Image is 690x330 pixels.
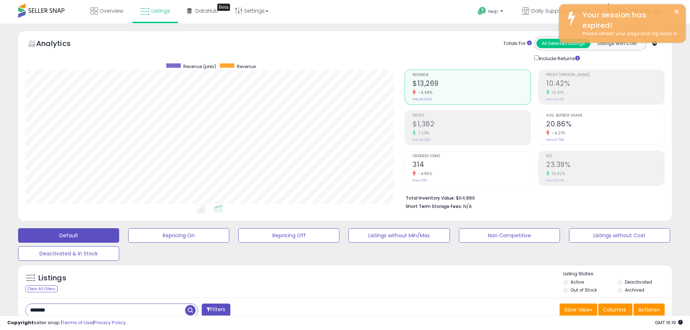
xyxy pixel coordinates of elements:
h2: 314 [413,160,531,170]
div: Totals For [503,40,532,47]
span: 2025-09-9 16:19 GMT [655,319,683,326]
span: Revenue (prev) [183,63,216,70]
span: Daily Supply Co [GEOGRAPHIC_DATA] [531,7,597,14]
span: Help [488,8,498,14]
h2: 23.39% [546,160,664,170]
button: Save View [560,304,597,316]
div: Clear All Filters [25,285,58,292]
button: Deactivated & In Stock [18,246,119,261]
div: Please refresh your page and log back in [577,30,680,37]
small: Prev: 330 [413,178,427,183]
li: $64,889 [406,193,659,202]
button: Listings without Cost [569,228,670,243]
h2: 20.86% [546,120,664,130]
small: Prev: $1,289 [413,138,430,142]
small: Prev: 21.79% [546,138,564,142]
div: seller snap | | [7,319,126,326]
small: -6.68% [416,90,432,95]
span: Profit [413,114,531,118]
h2: $1,382 [413,120,531,130]
div: Tooltip anchor [217,4,230,11]
label: Deactivated [625,279,652,285]
span: N/A [463,203,472,210]
small: Prev: 9.06% [546,97,564,101]
small: 16.02% [549,171,565,176]
b: Total Inventory Value: [406,195,455,201]
button: Repricing On [128,228,229,243]
button: Actions [633,304,665,316]
span: Overview [100,7,123,14]
h5: Analytics [36,38,85,50]
button: All Selected Listings [536,39,590,48]
b: Short Term Storage Fees: [406,203,462,209]
label: Archived [625,287,644,293]
small: 7.28% [416,130,430,136]
span: Avg. Buybox Share [546,114,664,118]
span: Ordered Items [413,154,531,158]
strong: Copyright [7,319,34,326]
button: Filters [202,304,230,316]
span: Revenue [237,63,256,70]
button: Repricing Off [238,228,339,243]
h5: Listings [38,273,66,283]
label: Out of Stock [570,287,597,293]
button: × [674,7,679,16]
h2: $13,269 [413,79,531,89]
i: Get Help [477,7,486,16]
span: Columns [603,306,626,313]
span: DataHub [195,7,218,14]
span: ROI [546,154,664,158]
button: Listings without Min/Max [348,228,449,243]
button: Default [18,228,119,243]
div: Your session has expired! [577,10,680,30]
button: Columns [598,304,632,316]
span: Listings [151,7,170,14]
a: Terms of Use [62,319,93,326]
span: Revenue [413,73,531,77]
small: 15.01% [549,90,564,95]
h2: 10.42% [546,79,664,89]
button: Non Competitive [459,228,560,243]
small: Prev: 20.16% [546,178,564,183]
div: Include Returns [529,54,589,62]
a: Privacy Policy [94,319,126,326]
a: Help [472,1,510,24]
small: -4.27% [549,130,565,136]
small: Prev: $14,219 [413,97,432,101]
label: Active [570,279,584,285]
button: Listings With Cost [590,39,644,48]
small: -4.85% [416,171,432,176]
span: Profit [PERSON_NAME] [546,73,664,77]
p: Listing States: [563,271,672,277]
